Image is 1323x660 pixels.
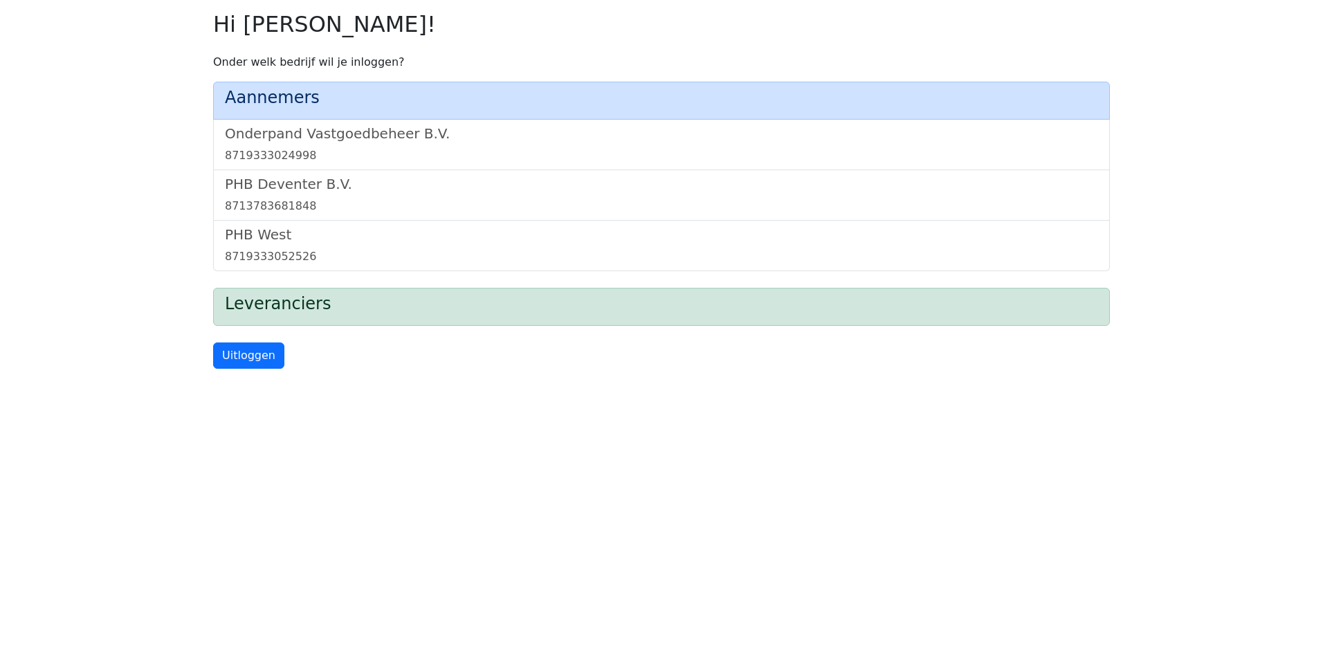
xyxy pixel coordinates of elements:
h5: PHB Deventer B.V. [225,176,1098,192]
a: PHB West8719333052526 [225,226,1098,265]
div: 8719333024998 [225,147,1098,164]
a: Onderpand Vastgoedbeheer B.V.8719333024998 [225,125,1098,164]
h4: Leveranciers [225,294,1098,314]
a: Uitloggen [213,342,284,369]
h5: PHB West [225,226,1098,243]
h4: Aannemers [225,88,1098,108]
div: 8719333052526 [225,248,1098,265]
p: Onder welk bedrijf wil je inloggen? [213,54,1110,71]
div: 8713783681848 [225,198,1098,214]
h5: Onderpand Vastgoedbeheer B.V. [225,125,1098,142]
a: PHB Deventer B.V.8713783681848 [225,176,1098,214]
h2: Hi [PERSON_NAME]! [213,11,1110,37]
